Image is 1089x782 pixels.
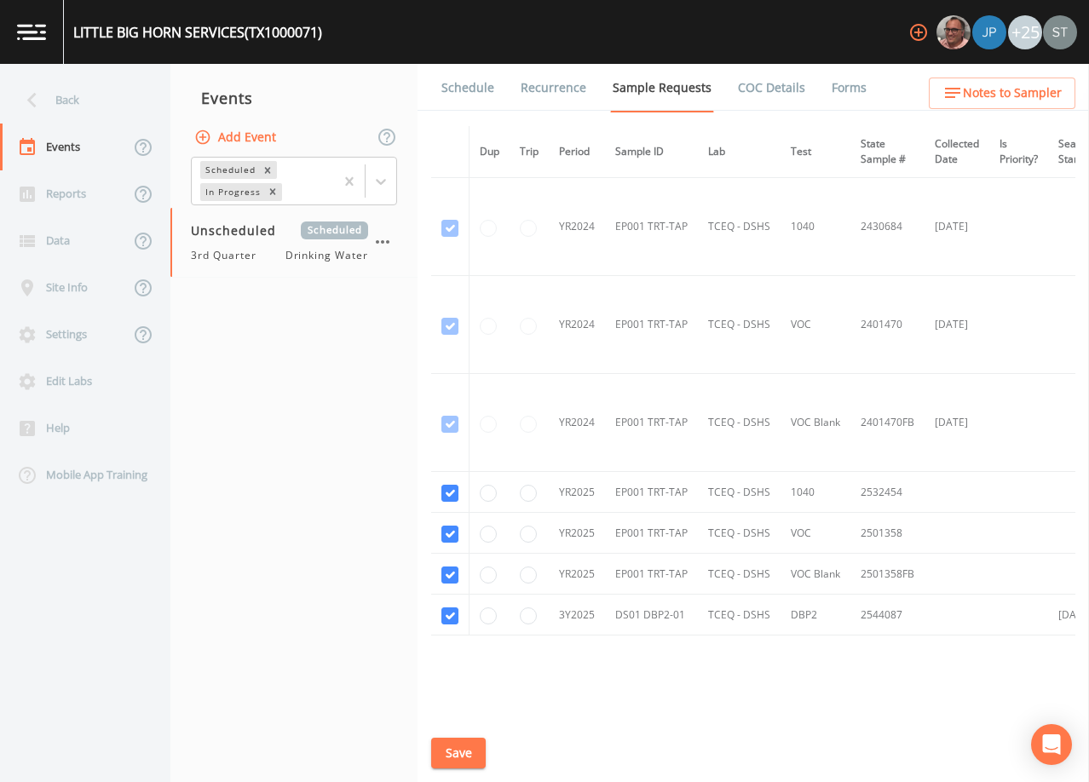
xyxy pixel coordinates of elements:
[781,276,850,374] td: VOC
[191,248,267,263] span: 3rd Quarter
[301,221,368,239] span: Scheduled
[170,208,418,278] a: UnscheduledScheduled3rd QuarterDrinking Water
[1008,15,1042,49] div: +25
[781,126,850,178] th: Test
[698,276,781,374] td: TCEQ - DSHS
[963,83,1062,104] span: Notes to Sampler
[850,276,925,374] td: 2401470
[285,248,368,263] span: Drinking Water
[971,15,1007,49] div: Joshua gere Paul
[191,122,283,153] button: Add Event
[263,183,282,201] div: Remove In Progress
[781,554,850,595] td: VOC Blank
[698,595,781,635] td: TCEQ - DSHS
[850,126,925,178] th: State Sample #
[549,513,605,554] td: YR2025
[1031,724,1072,765] div: Open Intercom Messenger
[518,64,589,112] a: Recurrence
[698,472,781,513] td: TCEQ - DSHS
[925,126,989,178] th: Collected Date
[850,595,925,635] td: 2544087
[549,374,605,472] td: YR2024
[929,78,1075,109] button: Notes to Sampler
[200,161,258,179] div: Scheduled
[850,513,925,554] td: 2501358
[925,374,989,472] td: [DATE]
[936,15,971,49] img: e2d790fa78825a4bb76dcb6ab311d44c
[549,554,605,595] td: YR2025
[850,554,925,595] td: 2501358FB
[781,595,850,635] td: DBP2
[439,64,497,112] a: Schedule
[605,513,698,554] td: EP001 TRT-TAP
[735,64,808,112] a: COC Details
[829,64,869,112] a: Forms
[936,15,971,49] div: Mike Franklin
[73,22,322,43] div: LITTLE BIG HORN SERVICES (TX1000071)
[605,472,698,513] td: EP001 TRT-TAP
[925,178,989,276] td: [DATE]
[781,374,850,472] td: VOC Blank
[781,178,850,276] td: 1040
[549,472,605,513] td: YR2025
[549,126,605,178] th: Period
[698,126,781,178] th: Lab
[972,15,1006,49] img: 41241ef155101aa6d92a04480b0d0000
[605,595,698,635] td: DS01 DBP2-01
[549,276,605,374] td: YR2024
[925,276,989,374] td: [DATE]
[1043,15,1077,49] img: cb9926319991c592eb2b4c75d39c237f
[258,161,277,179] div: Remove Scheduled
[698,513,781,554] td: TCEQ - DSHS
[698,554,781,595] td: TCEQ - DSHS
[549,178,605,276] td: YR2024
[431,738,486,769] button: Save
[698,374,781,472] td: TCEQ - DSHS
[605,374,698,472] td: EP001 TRT-TAP
[989,126,1048,178] th: Is Priority?
[170,77,418,119] div: Events
[605,178,698,276] td: EP001 TRT-TAP
[17,24,46,40] img: logo
[850,178,925,276] td: 2430684
[549,595,605,635] td: 3Y2025
[850,374,925,472] td: 2401470FB
[610,64,714,112] a: Sample Requests
[605,554,698,595] td: EP001 TRT-TAP
[605,276,698,374] td: EP001 TRT-TAP
[200,183,263,201] div: In Progress
[781,513,850,554] td: VOC
[850,472,925,513] td: 2532454
[191,221,288,239] span: Unscheduled
[470,126,510,178] th: Dup
[605,126,698,178] th: Sample ID
[698,178,781,276] td: TCEQ - DSHS
[781,472,850,513] td: 1040
[510,126,549,178] th: Trip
